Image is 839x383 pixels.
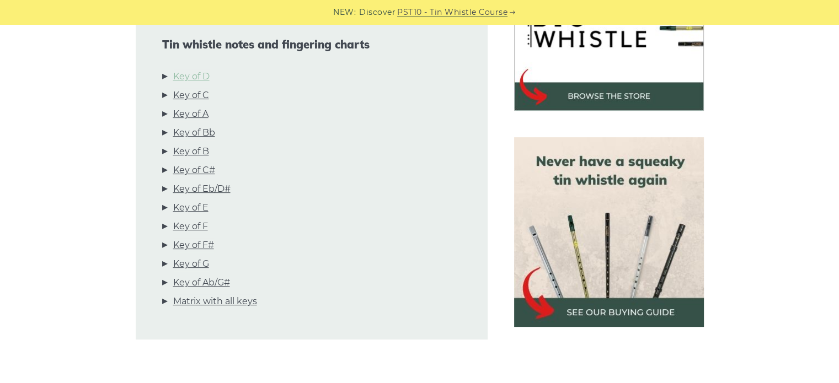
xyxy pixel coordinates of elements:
[173,294,257,309] a: Matrix with all keys
[333,6,356,19] span: NEW:
[173,182,231,196] a: Key of Eb/D#
[173,126,215,140] a: Key of Bb
[173,238,214,252] a: Key of F#
[173,257,209,271] a: Key of G
[359,6,396,19] span: Discover
[173,144,209,159] a: Key of B
[397,6,507,19] a: PST10 - Tin Whistle Course
[173,201,209,215] a: Key of E
[173,88,209,103] a: Key of C
[514,137,704,327] img: tin whistle buying guide
[173,107,209,121] a: Key of A
[173,276,230,290] a: Key of Ab/G#
[173,219,208,234] a: Key of F
[173,163,215,177] a: Key of C#
[173,69,210,84] a: Key of D
[162,38,461,51] span: Tin whistle notes and fingering charts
